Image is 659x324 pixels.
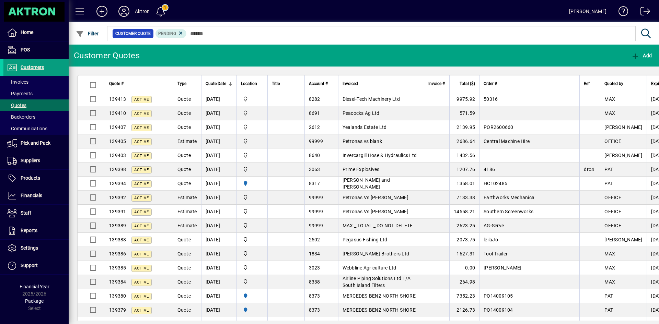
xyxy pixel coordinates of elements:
[201,219,236,233] td: [DATE]
[7,126,47,131] span: Communications
[177,265,191,271] span: Quote
[109,80,124,87] span: Quote #
[343,110,380,116] span: Peacocks Ag Ltd
[134,294,149,299] span: Active
[428,80,445,87] span: Invoice #
[25,298,44,304] span: Package
[604,279,615,285] span: MAX
[109,237,126,242] span: 139388
[134,252,149,256] span: Active
[134,140,149,144] span: Active
[109,80,152,87] div: Quote #
[21,263,38,268] span: Support
[3,205,69,222] a: Staff
[3,24,69,41] a: Home
[343,195,408,200] span: Petronas Vs [PERSON_NAME]
[3,76,69,88] a: Invoices
[109,265,126,271] span: 139385
[7,91,33,96] span: Payments
[201,191,236,205] td: [DATE]
[3,111,69,123] a: Backorders
[21,158,40,163] span: Suppliers
[343,139,382,144] span: Petronas vs blank
[3,187,69,204] a: Financials
[135,6,150,17] div: Aktron
[604,153,642,158] span: [PERSON_NAME]
[3,135,69,152] a: Pick and Pack
[206,80,226,87] span: Quote Date
[134,224,149,228] span: Active
[109,251,126,256] span: 139386
[241,264,263,272] span: Central
[309,124,320,130] span: 2612
[21,47,30,52] span: POS
[109,223,126,228] span: 139389
[177,307,191,313] span: Quote
[109,96,126,102] span: 139413
[201,134,236,148] td: [DATE]
[3,88,69,99] a: Payments
[177,223,197,228] span: Estimate
[177,96,191,102] span: Quote
[241,109,263,117] span: Central
[109,307,126,313] span: 139379
[3,222,69,239] a: Reports
[21,193,42,198] span: Financials
[635,1,650,24] a: Logout
[109,279,126,285] span: 139384
[272,80,280,87] span: Title
[484,293,513,299] span: PO14009105
[604,237,642,242] span: [PERSON_NAME]
[7,79,28,85] span: Invoices
[343,209,408,214] span: Petronas Vs [PERSON_NAME]
[109,110,126,116] span: 139410
[134,266,149,271] span: Active
[604,293,613,299] span: PAT
[484,195,534,200] span: Earthworks Mechanica
[449,191,479,205] td: 7133.38
[272,80,300,87] div: Title
[584,80,596,87] div: Ref
[241,208,263,215] span: Central
[484,124,513,130] span: POR2600660
[177,110,191,116] span: Quote
[134,97,149,102] span: Active
[206,80,232,87] div: Quote Date
[449,233,479,247] td: 2073.75
[309,195,323,200] span: 99999
[3,257,69,274] a: Support
[604,181,613,186] span: PAT
[241,152,263,159] span: Central
[343,96,400,102] span: Diesel-Tech Machinery Ltd
[134,210,149,214] span: Active
[449,134,479,148] td: 2686.64
[631,53,652,58] span: Add
[155,29,187,38] mat-chip: Pending Status: Pending
[109,139,126,144] span: 139405
[20,284,49,289] span: Financial Year
[309,167,320,172] span: 3063
[109,195,126,200] span: 139392
[604,80,623,87] span: Quoted by
[241,250,263,257] span: Central
[343,124,387,130] span: Yealands Estate Ltd
[449,163,479,177] td: 1207.76
[201,205,236,219] td: [DATE]
[134,154,149,158] span: Active
[343,251,409,256] span: [PERSON_NAME] Brothers Ltd
[484,139,530,144] span: Central Machine Hire
[309,110,320,116] span: 8691
[177,251,191,256] span: Quote
[134,308,149,313] span: Active
[177,195,197,200] span: Estimate
[449,219,479,233] td: 2623.25
[309,237,320,242] span: 2502
[241,194,263,201] span: Central
[21,29,33,35] span: Home
[484,80,575,87] div: Order #
[343,167,380,172] span: Prime Explosives
[449,205,479,219] td: 14558.21
[343,153,417,158] span: Invercargill Hose & Hydraulics Ltd
[484,96,498,102] span: 50316
[201,261,236,275] td: [DATE]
